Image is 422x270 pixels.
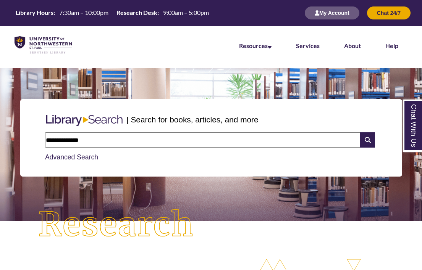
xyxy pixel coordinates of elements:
[13,8,212,18] a: Hours Today
[367,10,411,16] a: Chat 24/7
[296,42,320,49] a: Services
[42,112,126,129] img: Libary Search
[360,132,375,148] i: Search
[163,9,209,16] span: 9:00am – 5:00pm
[344,42,361,49] a: About
[385,42,398,49] a: Help
[13,8,56,17] th: Library Hours:
[113,8,160,17] th: Research Desk:
[59,9,108,16] span: 7:30am – 10:00pm
[239,42,272,49] a: Resources
[367,6,411,19] button: Chat 24/7
[15,36,72,55] img: UNWSP Library Logo
[13,8,212,17] table: Hours Today
[305,10,359,16] a: My Account
[21,192,211,258] img: Research
[45,153,98,161] a: Advanced Search
[126,114,258,125] p: | Search for books, articles, and more
[305,6,359,19] button: My Account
